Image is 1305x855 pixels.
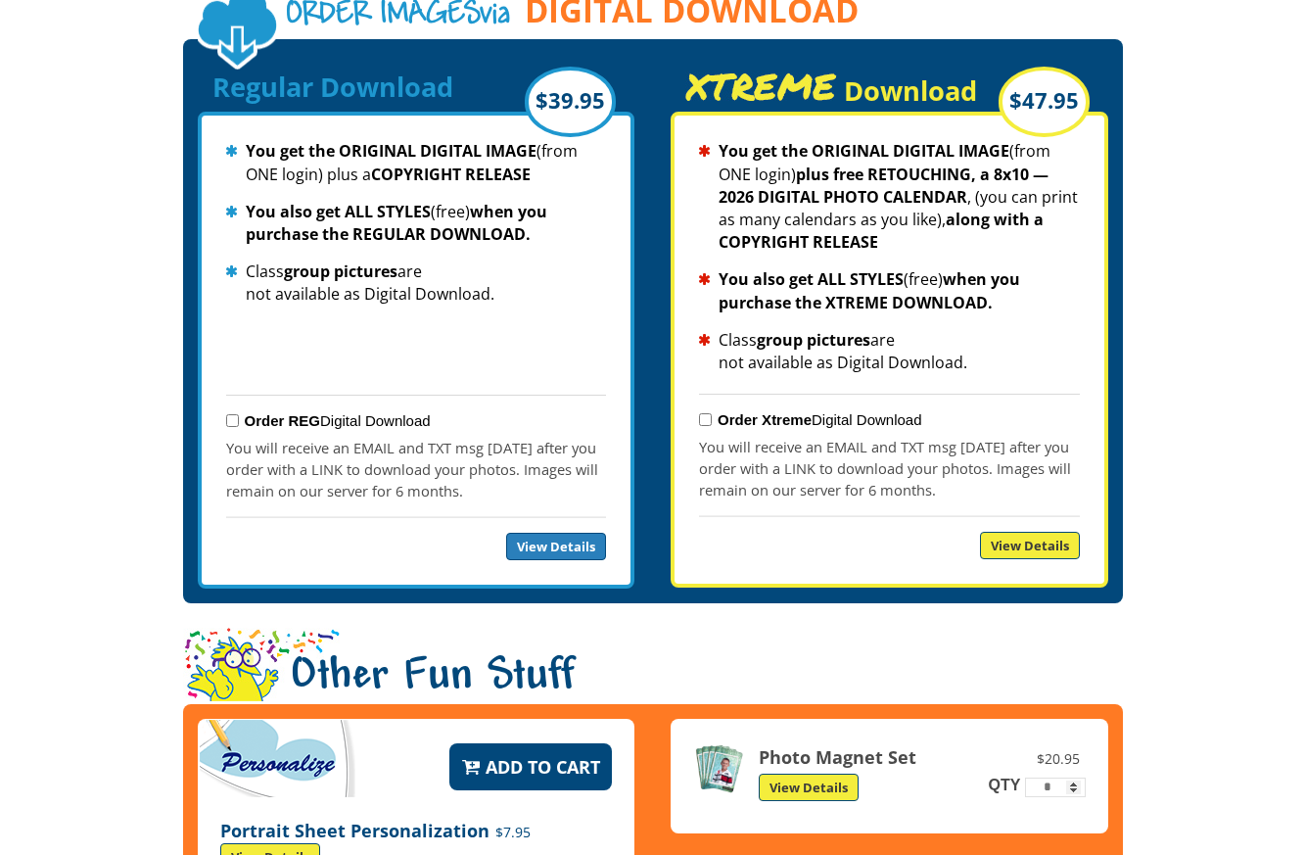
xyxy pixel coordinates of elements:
[212,69,453,105] span: Regular Download
[226,140,606,185] li: (from ONE login) plus a
[699,436,1079,500] p: You will receive an EMAIL and TXT msg [DATE] after you order with a LINK to download your photos....
[489,823,536,841] span: $7.95
[719,209,1044,253] strong: along with a COPYRIGHT RELEASE
[371,164,531,185] strong: COPYRIGHT RELEASE
[718,411,812,428] strong: Order Xtreme
[980,532,1080,559] a: View Details
[246,201,547,245] strong: when you purchase the REGULAR DOWNLOAD.
[757,329,870,351] strong: group pictures
[506,533,606,560] a: View Details
[525,67,616,137] div: $39.95
[183,628,1123,730] h1: Other Fun Stuff
[284,261,397,282] strong: group pictures
[245,412,431,429] label: Digital Download
[226,201,606,246] li: (free)
[245,412,321,429] strong: Order REG
[246,201,431,222] strong: You also get ALL STYLES
[699,140,1079,254] li: (from ONE login) , (you can print as many calendars as you like),
[699,268,1079,313] li: (free)
[718,411,921,428] label: Digital Download
[226,437,606,501] p: You will receive an EMAIL and TXT msg [DATE] after you order with a LINK to download your photos....
[719,140,1009,162] strong: You get the ORIGINAL DIGITAL IMAGE
[759,745,916,769] strong: Photo Magnet Set
[1031,748,1086,770] span: $20.95
[449,743,612,790] button: Add to Cart
[719,268,1020,312] strong: when you purchase the XTREME DOWNLOAD.
[987,777,1021,793] label: QTY
[693,743,744,794] img: Photo Magnet Set
[719,164,1049,208] strong: plus free RETOUCHING, a 8x10 — 2026 DIGITAL PHOTO CALENDAR
[699,329,1079,374] li: Class are not available as Digital Download.
[685,71,837,101] span: XTREME
[999,67,1090,137] div: $47.95
[844,72,977,109] span: Download
[226,261,606,306] li: Class are not available as Digital Download.
[246,140,536,162] strong: You get the ORIGINAL DIGITAL IMAGE
[719,268,904,290] strong: You also get ALL STYLES
[759,774,859,801] a: View Details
